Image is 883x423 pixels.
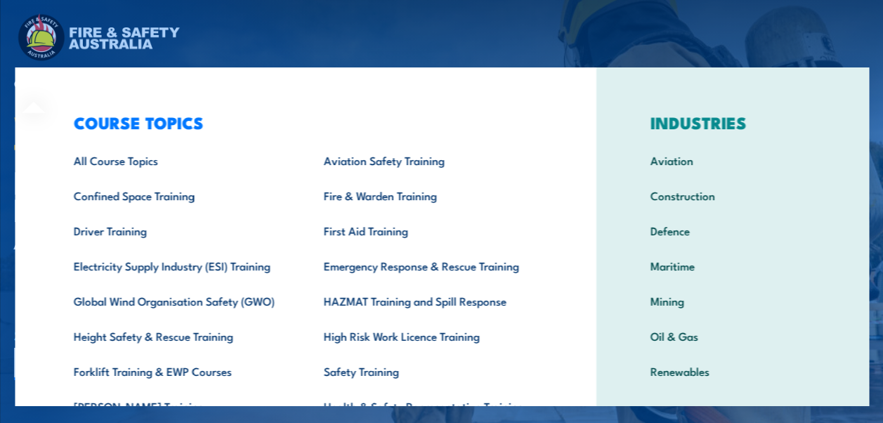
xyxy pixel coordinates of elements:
[301,248,551,283] a: Emergency Response & Rescue Training
[301,318,551,353] a: High Risk Work Licence Training
[198,67,347,100] a: Emergency Response Services
[301,283,551,318] a: HAZMAT Training and Spill Response
[301,178,551,213] a: Fire & Warden Training
[51,143,301,178] a: All Course Topics
[301,213,551,248] a: First Aid Training
[628,143,837,178] a: Aviation
[628,248,837,283] a: Maritime
[628,353,837,389] a: Renewables
[628,283,837,318] a: Mining
[628,178,837,213] a: Construction
[84,67,167,100] a: Course Calendar
[628,318,837,353] a: Oil & Gas
[51,318,301,353] a: Height Safety & Rescue Training
[628,213,837,248] a: Defence
[51,213,301,248] a: Driver Training
[512,67,584,100] a: Learner Portal
[51,353,301,389] a: Forklift Training & EWP Courses
[454,67,481,100] a: News
[51,248,301,283] a: Electricity Supply Industry (ESI) Training
[14,67,53,100] a: Courses
[51,283,301,318] a: Global Wind Organisation Safety (GWO)
[615,67,653,100] a: Contact
[378,67,423,100] a: About Us
[628,112,837,132] h3: INDUSTRIES
[301,353,551,389] a: Safety Training
[51,178,301,213] a: Confined Space Training
[51,112,551,132] h3: COURSE TOPICS
[301,143,551,178] a: Aviation Safety Training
